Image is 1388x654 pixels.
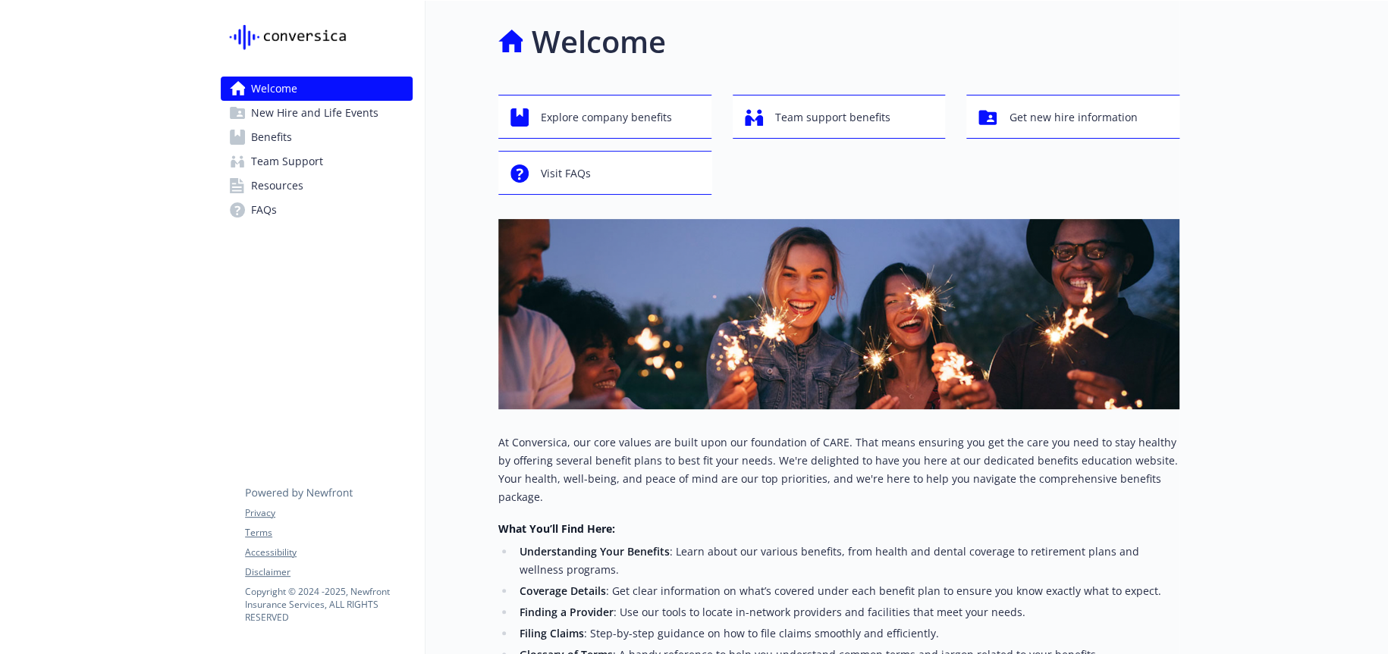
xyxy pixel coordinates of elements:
a: New Hire and Life Events [221,101,413,125]
h1: Welcome [532,19,666,64]
a: Accessibility [245,546,412,559]
p: Copyright © 2024 - 2025 , Newfront Insurance Services, ALL RIGHTS RESERVED [245,585,412,624]
span: Welcome [251,77,297,101]
button: Team support benefits [733,95,946,139]
a: Terms [245,526,412,540]
li: : Use our tools to locate in-network providers and facilities that meet your needs. [515,603,1179,621]
a: Benefits [221,125,413,149]
button: Get new hire information [966,95,1179,139]
span: Explore company benefits [541,103,672,132]
p: At Conversica, our core values are built upon our foundation of CARE. That means ensuring you get... [498,433,1179,506]
span: Visit FAQs [541,159,591,188]
span: Get new hire information [1009,103,1137,132]
strong: Coverage Details [520,584,606,598]
button: Explore company benefits [498,95,711,139]
a: Team Support [221,149,413,174]
span: New Hire and Life Events [251,101,378,125]
li: : Learn about our various benefits, from health and dental coverage to retirement plans and welln... [515,543,1179,579]
span: Benefits [251,125,292,149]
li: : Get clear information on what’s covered under each benefit plan to ensure you know exactly what... [515,582,1179,600]
a: Welcome [221,77,413,101]
span: Team Support [251,149,323,174]
strong: Filing Claims [520,626,584,640]
span: FAQs [251,198,277,222]
a: Privacy [245,506,412,520]
li: : Step-by-step guidance on how to file claims smoothly and efficiently. [515,624,1179,643]
strong: What You’ll Find Here: [498,521,615,536]
span: Team support benefits [775,103,890,132]
a: FAQs [221,198,413,222]
a: Disclaimer [245,565,412,579]
span: Resources [251,174,303,198]
a: Resources [221,174,413,198]
strong: Understanding Your Benefits [520,544,670,559]
button: Visit FAQs [498,151,711,195]
img: overview page banner [498,219,1179,409]
strong: Finding a Provider [520,605,614,619]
